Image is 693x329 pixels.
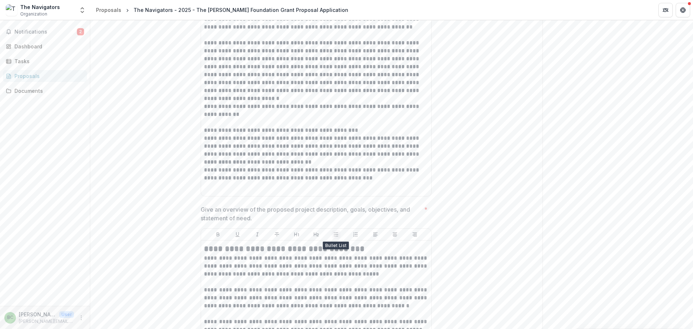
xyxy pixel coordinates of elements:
nav: breadcrumb [93,5,351,15]
button: Notifications2 [3,26,87,38]
a: Dashboard [3,40,87,52]
a: Proposals [93,5,124,15]
p: [PERSON_NAME][EMAIL_ADDRESS][PERSON_NAME][DOMAIN_NAME] [19,318,74,325]
span: Organization [20,11,47,17]
button: More [77,313,86,322]
p: Give an overview of the proposed project description, goals, objectives, and statement of need. [201,205,421,222]
a: Proposals [3,70,87,82]
img: The Navigators [6,4,17,16]
div: The Navigators [20,3,60,11]
div: Dashboard [14,43,81,50]
span: 2 [77,28,84,35]
a: Documents [3,85,87,97]
button: Heading 1 [292,230,301,239]
button: Heading 2 [312,230,321,239]
button: Open entity switcher [77,3,87,17]
p: User [59,311,74,318]
div: Brad Cummins [7,315,13,320]
button: Align Center [391,230,399,239]
div: Proposals [14,72,81,80]
button: Bold [214,230,222,239]
button: Strike [273,230,281,239]
p: [PERSON_NAME] [19,311,56,318]
div: Documents [14,87,81,95]
button: Bullet List [332,230,340,239]
div: Tasks [14,57,81,65]
button: Italicize [253,230,262,239]
button: Underline [233,230,242,239]
span: Notifications [14,29,77,35]
button: Align Left [371,230,380,239]
button: Align Right [410,230,419,239]
a: Tasks [3,55,87,67]
button: Ordered List [351,230,360,239]
button: Get Help [676,3,690,17]
div: The Navigators - 2025 - The [PERSON_NAME] Foundation Grant Proposal Application [134,6,348,14]
div: Proposals [96,6,121,14]
button: Partners [658,3,673,17]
